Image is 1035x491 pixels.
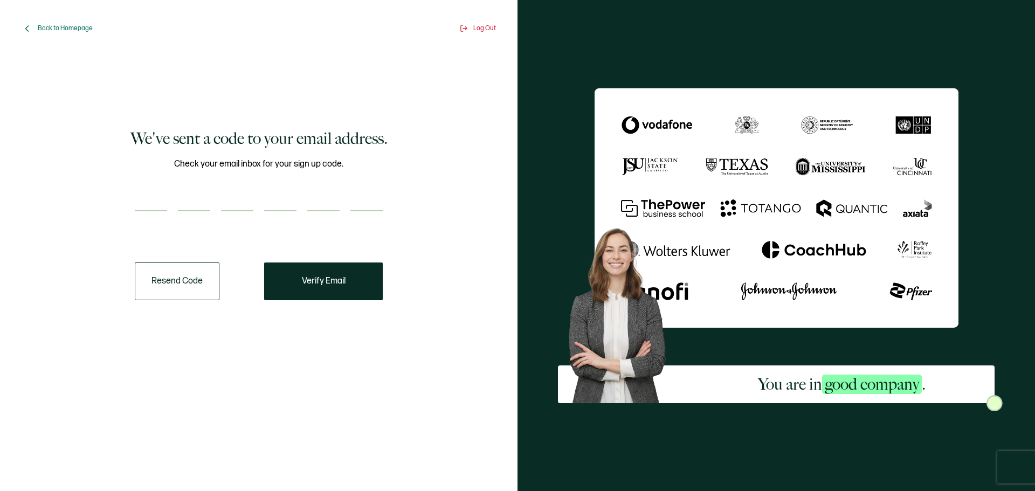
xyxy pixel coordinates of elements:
[302,277,346,286] span: Verify Email
[130,128,388,149] h1: We've sent a code to your email address.
[758,374,926,395] h2: You are in .
[174,157,343,171] span: Check your email inbox for your sign up code.
[558,219,689,403] img: Sertifier Signup - You are in <span class="strong-h">good company</span>. Hero
[473,24,496,32] span: Log Out
[822,375,922,394] span: good company
[135,262,219,300] button: Resend Code
[986,395,1003,411] img: Sertifier Signup
[595,88,958,328] img: Sertifier We've sent a code to your email address.
[38,24,93,32] span: Back to Homepage
[264,262,383,300] button: Verify Email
